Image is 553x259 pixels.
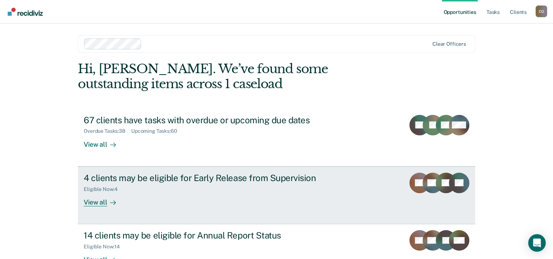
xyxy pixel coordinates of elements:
[8,8,43,16] img: Recidiviz
[84,173,340,183] div: 4 clients may be eligible for Early Release from Supervision
[535,5,547,17] div: C O
[78,61,395,91] div: Hi, [PERSON_NAME]. We’ve found some outstanding items across 1 caseload
[84,186,124,192] div: Eligible Now : 4
[84,230,340,241] div: 14 clients may be eligible for Annual Report Status
[432,41,466,47] div: Clear officers
[78,109,475,166] a: 67 clients have tasks with overdue or upcoming due datesOverdue Tasks:38Upcoming Tasks:60View all
[84,244,126,250] div: Eligible Now : 14
[84,192,125,206] div: View all
[535,5,547,17] button: Profile dropdown button
[84,128,131,134] div: Overdue Tasks : 38
[528,234,546,252] div: Open Intercom Messenger
[84,134,125,149] div: View all
[131,128,183,134] div: Upcoming Tasks : 60
[78,166,475,224] a: 4 clients may be eligible for Early Release from SupervisionEligible Now:4View all
[84,115,340,125] div: 67 clients have tasks with overdue or upcoming due dates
